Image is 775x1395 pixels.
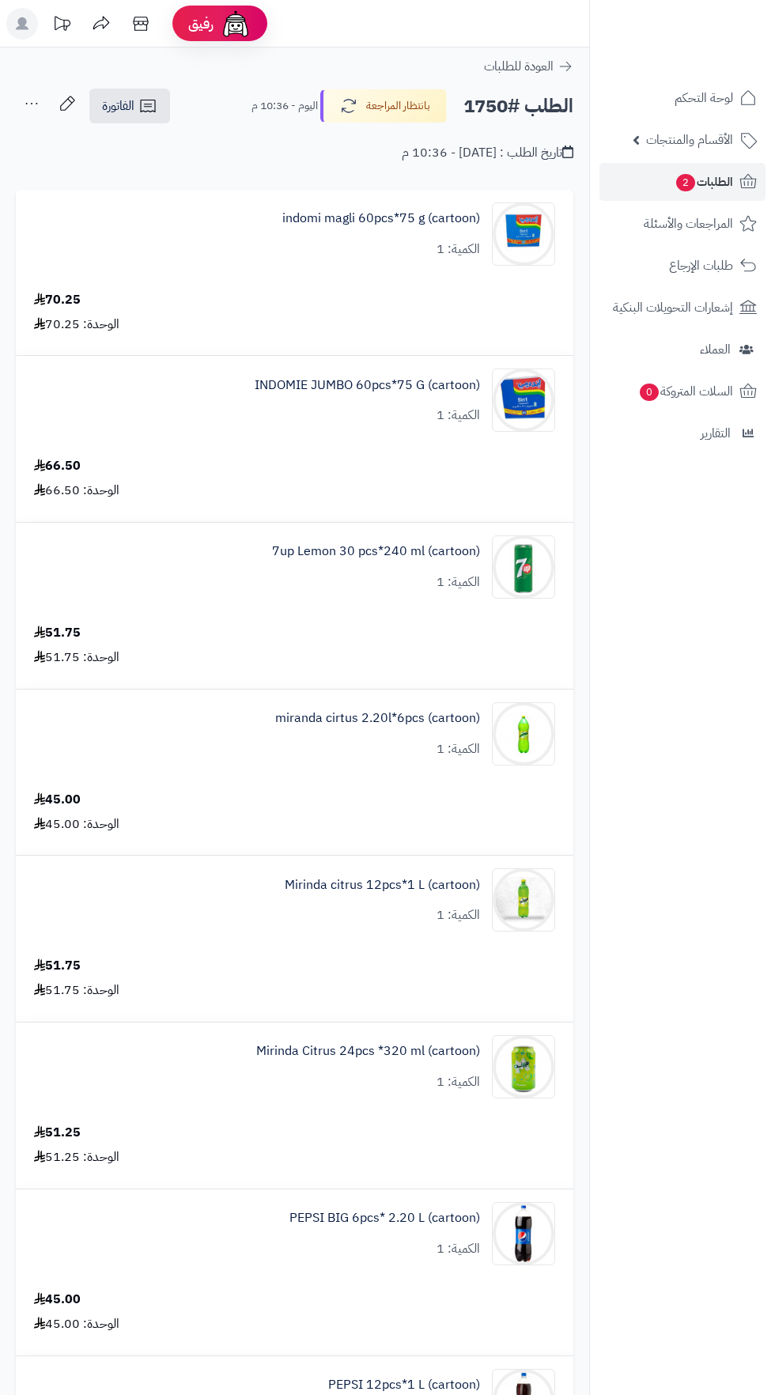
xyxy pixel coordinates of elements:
a: المراجعات والأسئلة [599,205,766,243]
span: العملاء [700,338,731,361]
div: الكمية: 1 [437,906,480,924]
a: طلبات الإرجاع [599,247,766,285]
div: الكمية: 1 [437,573,480,592]
div: الكمية: 1 [437,1240,480,1258]
a: لوحة التحكم [599,79,766,117]
span: إشعارات التحويلات البنكية [613,297,733,319]
span: التقارير [701,422,731,444]
img: 1747282501-49GxOi1ivnSFmiOaJUuMSRkWbJcibU5M-90x90.jpg [493,202,554,266]
span: الفاتورة [102,96,134,115]
div: الكمية: 1 [437,406,480,425]
span: العودة للطلبات [484,57,554,76]
a: miranda cirtus 2.20l*6pcs (cartoon) [275,709,480,728]
a: PEPSI 12pcs*1 L (cartoon) [328,1376,480,1394]
img: logo-2.png [667,12,760,45]
span: 0 [639,383,660,402]
img: 1747566256-XP8G23evkchGmxKUr8YaGb2gsq2hZno4-90x90.jpg [493,868,554,932]
span: لوحة التحكم [675,87,733,109]
div: الوحدة: 70.25 [34,316,119,334]
span: السلات المتروكة [638,380,733,403]
div: 66.50 [34,457,81,475]
div: الوحدة: 51.75 [34,648,119,667]
div: 51.75 [34,957,81,975]
a: الفاتورة [89,89,170,123]
a: السلات المتروكة0 [599,372,766,410]
a: 7up Lemon 30 pcs*240 ml (cartoon) [272,542,480,561]
a: INDOMIE JUMBO 60pcs*75 G (cartoon) [255,376,480,395]
small: اليوم - 10:36 م [251,98,318,114]
div: 45.00 [34,791,81,809]
a: العودة للطلبات [484,57,573,76]
div: الوحدة: 66.50 [34,482,119,500]
span: الطلبات [675,171,733,193]
div: الوحدة: 51.25 [34,1148,119,1166]
img: 1747544486-c60db756-6ee7-44b0-a7d4-ec449800-90x90.jpg [493,702,554,766]
span: المراجعات والأسئلة [644,213,733,235]
div: الكمية: 1 [437,740,480,758]
div: 51.25 [34,1124,81,1142]
a: Mirinda citrus 12pcs*1 L (cartoon) [285,876,480,894]
a: العملاء [599,331,766,369]
div: تاريخ الطلب : [DATE] - 10:36 م [402,144,573,162]
div: الوحدة: 45.00 [34,815,119,834]
span: رفيق [188,14,214,33]
img: ai-face.png [220,8,251,40]
div: الوحدة: 45.00 [34,1315,119,1333]
a: إشعارات التحويلات البنكية [599,289,766,327]
img: 1747594021-514wrKpr-GL._AC_SL1500-90x90.jpg [493,1202,554,1265]
div: الكمية: 1 [437,240,480,259]
img: 1747566452-bf88d184-d280-4ea7-9331-9e3669ef-90x90.jpg [493,1035,554,1098]
span: الأقسام والمنتجات [646,129,733,151]
a: indomi magli 60pcs*75 g (cartoon) [282,210,480,228]
span: 2 [675,173,696,192]
div: 70.25 [34,291,81,309]
img: 1747541124-caa6673e-b677-477c-bbb4-b440b79b-90x90.jpg [493,535,554,599]
div: 51.75 [34,624,81,642]
a: التقارير [599,414,766,452]
span: طلبات الإرجاع [669,255,733,277]
a: PEPSI BIG 6pcs* 2.20 L (cartoon) [289,1209,480,1227]
a: الطلبات2 [599,163,766,201]
div: الوحدة: 51.75 [34,981,119,1000]
h2: الطلب #1750 [463,90,573,123]
img: 1747283225-Screenshot%202025-05-15%20072245-90x90.jpg [493,369,554,432]
button: بانتظار المراجعة [320,89,447,123]
div: 45.00 [34,1291,81,1309]
div: الكمية: 1 [437,1073,480,1091]
a: Mirinda Citrus 24pcs *320 ml (cartoon) [256,1042,480,1060]
a: تحديثات المنصة [42,8,81,43]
